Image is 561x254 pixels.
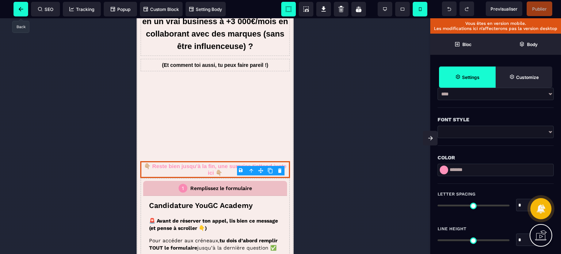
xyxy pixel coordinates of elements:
strong: Body [527,42,538,47]
div: 1 [42,8,43,13]
span: Numéro de téléphone [9,85,64,91]
p: En saisissant des informations, j'accepte les [9,147,141,160]
span: Nom de famille [78,117,116,122]
p: Si aucun créneau ne s’affiche à la fin, pas de panique : [9,79,139,93]
span: Open Blocks [430,34,496,55]
a: Politique de confidentialité [36,154,99,159]
span: & [33,154,36,159]
span: Settings [439,67,496,88]
span: Custom Block [144,7,179,12]
strong: Customize [516,75,539,80]
p: Sélectionnez une date et une heure [9,196,141,205]
span: Letter Spacing [438,191,476,197]
span: Setting Body [189,7,222,12]
div: Font Style [438,115,554,124]
span: Screenshot [299,2,313,16]
span: SEO [38,7,53,12]
strong: 🚨 Avant de réserver ton appel, lis bien ce message (et pense à scroller 👇) [9,40,138,53]
span: Prénom [9,117,28,122]
div: Color [438,153,554,162]
span: Line Height [438,226,466,232]
h1: (Et comment toi aussi, tu peux faire pareil !) [4,40,153,53]
p: Pour accéder aux créneaux, jusqu’à la dernière question ✅ [9,59,139,73]
span: Previsualiser [491,6,518,12]
span: Publier [532,6,547,12]
span: Popup [111,7,130,12]
p: Les modifications ici n’affecterons pas la version desktop [434,26,557,31]
p: Candidature YouGC Academy [9,22,112,33]
p: Vous êtes en version mobile. [434,21,557,26]
span: Preview [486,1,522,16]
div: France: + 33 [11,96,25,108]
span: Tracking [69,7,94,12]
p: Remplissez le formulaire [50,7,112,14]
span: Open Style Manager [496,67,552,88]
strong: Settings [462,75,480,80]
strong: Bloc [462,42,472,47]
span: View components [281,2,296,16]
span: Open Layer Manager [496,34,561,55]
text: 👇🏼 Reste bien jusqu’à la fin, une surprise t’attend juste ici 👇🏼 [4,143,153,160]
